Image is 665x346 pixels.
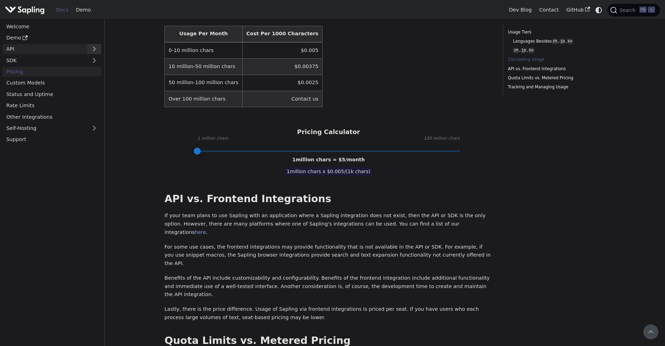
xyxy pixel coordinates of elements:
[528,47,534,53] code: ko
[87,55,101,65] button: Expand sidebar category 'SDK'
[617,7,640,13] span: Search
[165,91,242,107] td: Over 100 million chars
[164,305,493,322] p: Lastly, there is the price difference. Usage of Sapling via frontend integrations is priced per s...
[513,47,519,53] code: zh
[559,38,566,44] code: jp
[52,5,72,15] a: Docs
[285,167,372,176] span: 1 million chars x $ 0.005 /(1k chars)
[505,5,535,15] a: Dev Blog
[2,33,101,43] a: Demo
[643,324,658,339] button: Scroll back to top
[508,75,603,81] a: Quota Limits vs. Metered Pricing
[242,42,322,59] td: $0.005
[562,5,593,15] a: GitHub
[72,5,95,15] a: Demo
[508,56,603,63] a: Calculating Usage
[2,55,87,65] a: SDK
[424,135,460,142] span: 100 million chars
[2,44,87,54] a: API
[508,29,603,36] a: Usage Tiers
[165,75,242,91] td: 50 million-100 million chars
[552,38,558,44] code: zh
[2,134,101,145] a: Support
[2,67,101,77] a: Pricing
[2,123,101,133] a: Self-Hosting
[2,89,101,99] a: Status and Uptime
[242,91,322,107] td: Contact us
[242,75,322,91] td: $0.0025
[513,47,600,54] a: zh,jp,ko
[242,26,322,42] th: Cost Per 1000 Characters
[2,101,101,111] a: Rate Limits
[292,157,365,162] span: 1 million chars = $ 5 /month
[2,112,101,122] a: Other Integrations
[535,5,563,15] a: Contact
[508,84,603,90] a: Tracking and Managing Usage
[648,7,655,13] kbd: K
[520,47,527,53] code: jp
[297,128,360,136] h3: Pricing Calculator
[513,38,600,45] a: Languages Besideszh,jp,ko
[594,5,604,15] button: Switch between dark and light mode (currently system mode)
[164,193,493,205] h2: API vs. Frontend Integrations
[567,38,573,44] code: ko
[165,42,242,59] td: 0-10 million chars
[197,135,228,142] span: 1 million chars
[165,26,242,42] th: Usage Per Month
[164,212,493,236] p: If your team plans to use Sapling with an application where a Sapling integration does not exist,...
[164,274,493,299] p: Benefits of the API include customizability and configurability. Benefits of the frontend integra...
[242,59,322,75] td: $0.00375
[195,229,206,235] a: here
[5,5,45,15] img: Sapling.ai
[607,4,660,16] button: Search (Ctrl+K)
[165,59,242,75] td: 10 million-50 million chars
[87,44,101,54] button: Expand sidebar category 'API'
[5,5,47,15] a: Sapling.ai
[2,21,101,31] a: Welcome
[508,66,603,72] a: API vs. Frontend Integrations
[164,243,493,268] p: For some use cases, the frontend integrations may provide functionality that is not available in ...
[2,78,101,88] a: Custom Models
